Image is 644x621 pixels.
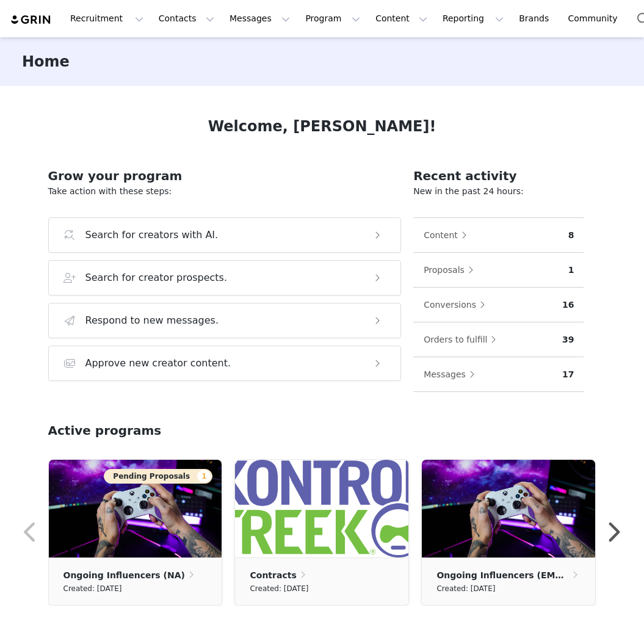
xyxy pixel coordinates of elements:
[85,313,219,328] h3: Respond to new messages.
[222,5,297,32] button: Messages
[85,228,219,242] h3: Search for creators with AI.
[63,582,122,595] small: Created: [DATE]
[48,303,402,338] button: Respond to new messages.
[436,568,568,582] p: Ongoing Influencers (EMEA)
[10,14,52,26] img: grin logo
[85,271,228,285] h3: Search for creator prospects.
[48,185,402,198] p: Take action with these steps:
[250,582,308,595] small: Created: [DATE]
[512,5,560,32] a: Brands
[423,295,491,314] button: Conversions
[422,460,595,557] img: 8564ae57-f551-4fe3-a95f-a358e5b846d8.jpg
[423,260,480,280] button: Proposals
[63,568,185,582] p: Ongoing Influencers (NA)
[250,568,296,582] p: Contracts
[561,5,631,32] a: Community
[48,421,162,440] h2: Active programs
[436,582,495,595] small: Created: [DATE]
[48,217,402,253] button: Search for creators with AI.
[48,167,402,185] h2: Grow your program
[208,115,436,137] h1: Welcome, [PERSON_NAME]!
[423,225,473,245] button: Content
[151,5,222,32] button: Contacts
[85,356,231,371] h3: Approve new creator content.
[298,5,367,32] button: Program
[562,333,574,346] p: 39
[423,330,502,349] button: Orders to fulfill
[235,460,408,557] img: ac529ac0-ad4d-49a6-8a10-fd011ca6c05e.png
[562,299,574,311] p: 16
[368,5,435,32] button: Content
[568,264,574,277] p: 1
[22,51,70,73] h3: Home
[423,365,481,384] button: Messages
[568,229,574,242] p: 8
[104,469,212,484] button: Pending Proposals1
[413,185,584,198] p: New in the past 24 hours:
[63,5,151,32] button: Recruitment
[48,346,402,381] button: Approve new creator content.
[562,368,574,381] p: 17
[48,260,402,296] button: Search for creator prospects.
[435,5,511,32] button: Reporting
[49,460,222,557] img: 8564ae57-f551-4fe3-a95f-a358e5b846d8.jpg
[413,167,584,185] h2: Recent activity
